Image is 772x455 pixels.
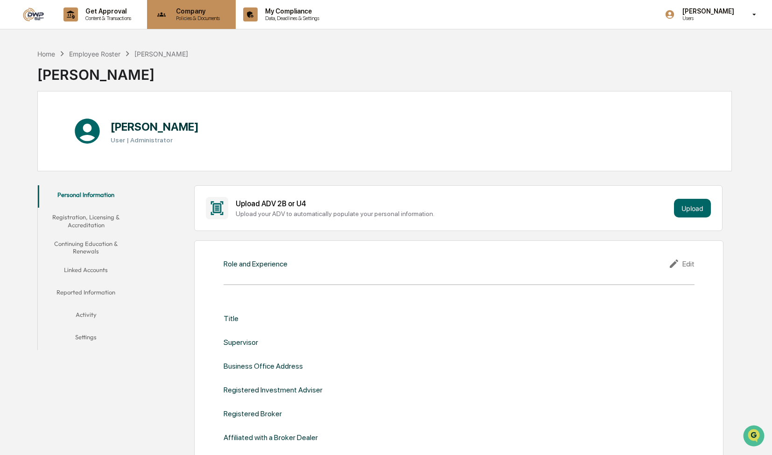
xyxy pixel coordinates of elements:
[93,158,113,165] span: Pylon
[22,7,45,21] img: logo
[224,259,288,268] div: Role and Experience
[675,15,739,21] p: Users
[236,199,670,208] div: Upload ADV 2B or U4
[38,234,134,261] button: Continuing Education & Renewals
[19,117,60,126] span: Preclearance
[78,15,136,21] p: Content & Transactions
[6,131,63,148] a: 🔎Data Lookup
[224,314,239,323] div: Title
[168,7,225,15] p: Company
[134,50,188,58] div: [PERSON_NAME]
[68,118,75,126] div: 🗄️
[37,59,189,83] div: [PERSON_NAME]
[38,305,134,328] button: Activity
[9,118,17,126] div: 🖐️
[224,362,303,371] div: Business Office Address
[224,433,318,442] div: Affiliated with a Broker Dealer
[224,338,258,347] div: Supervisor
[236,210,670,217] div: Upload your ADV to automatically populate your personal information.
[69,50,120,58] div: Employee Roster
[77,117,116,126] span: Attestations
[38,328,134,350] button: Settings
[38,283,134,305] button: Reported Information
[9,136,17,143] div: 🔎
[38,260,134,283] button: Linked Accounts
[19,135,59,144] span: Data Lookup
[742,424,767,449] iframe: Open customer support
[38,185,134,208] button: Personal Information
[224,385,323,394] div: Registered Investment Adviser
[66,157,113,165] a: Powered byPylon
[38,208,134,234] button: Registration, Licensing & Accreditation
[675,7,739,15] p: [PERSON_NAME]
[32,71,153,80] div: Start new chat
[258,15,324,21] p: Data, Deadlines & Settings
[168,15,225,21] p: Policies & Documents
[159,74,170,85] button: Start new chat
[6,113,64,130] a: 🖐️Preclearance
[674,199,711,217] button: Upload
[224,409,282,418] div: Registered Broker
[64,113,119,130] a: 🗄️Attestations
[32,80,118,88] div: We're available if you need us!
[111,136,199,144] h3: User | Administrator
[9,71,26,88] img: 1746055101610-c473b297-6a78-478c-a979-82029cc54cd1
[9,19,170,34] p: How can we help?
[258,7,324,15] p: My Compliance
[668,258,695,269] div: Edit
[78,7,136,15] p: Get Approval
[38,185,134,350] div: secondary tabs example
[37,50,55,58] div: Home
[111,120,199,133] h1: [PERSON_NAME]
